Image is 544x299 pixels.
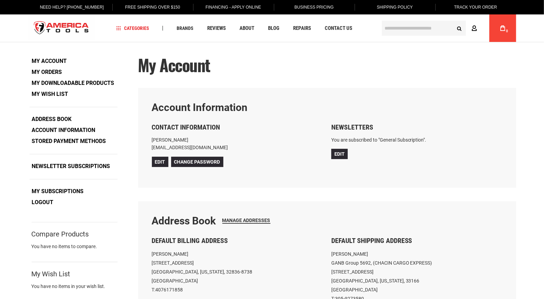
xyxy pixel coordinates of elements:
[265,24,282,33] a: Blog
[204,24,229,33] a: Reviews
[377,5,413,10] span: Shipping Policy
[152,215,216,227] strong: Address Book
[236,24,257,33] a: About
[156,287,183,292] a: 4076171858
[152,123,220,131] span: Contact Information
[152,250,323,294] address: [PERSON_NAME] [STREET_ADDRESS] [GEOGRAPHIC_DATA], [US_STATE], 32836-8738 [GEOGRAPHIC_DATA] T:
[177,26,193,31] span: Brands
[32,231,89,237] strong: Compare Products
[30,114,74,124] a: Address Book
[113,24,152,33] a: Categories
[174,24,197,33] a: Brands
[207,26,226,31] span: Reviews
[32,271,70,277] strong: My Wish List
[28,15,95,41] img: America Tools
[116,26,149,31] span: Categories
[293,26,311,31] span: Repairs
[30,78,117,88] a: My Downloadable Products
[290,24,314,33] a: Repairs
[30,56,69,66] strong: My Account
[331,149,348,159] a: Edit
[496,14,509,42] a: 0
[30,197,56,208] a: Logout
[325,26,352,31] span: Contact Us
[171,157,223,167] a: Change Password
[331,136,502,144] p: You are subscribed to "General Subscription".
[30,125,98,135] a: Account Information
[322,24,355,33] a: Contact Us
[30,67,65,77] a: My Orders
[268,26,279,31] span: Blog
[334,151,345,157] span: Edit
[152,136,323,152] p: [PERSON_NAME] [EMAIL_ADDRESS][DOMAIN_NAME]
[453,22,466,35] button: Search
[28,15,95,41] a: store logo
[506,29,508,33] span: 0
[152,236,228,245] span: Default Billing Address
[152,101,248,113] strong: Account Information
[331,123,373,131] span: Newsletters
[222,218,270,223] span: Manage Addresses
[155,159,165,165] span: Edit
[138,53,211,77] span: My Account
[30,136,109,146] a: Stored Payment Methods
[152,157,168,167] a: Edit
[32,283,118,290] div: You have no items in your wish list.
[30,89,71,99] a: My Wish List
[240,26,254,31] span: About
[32,243,118,257] div: You have no items to compare.
[222,218,270,224] a: Manage Addresses
[331,236,412,245] span: Default Shipping Address
[30,186,86,197] a: My Subscriptions
[30,161,113,171] a: Newsletter Subscriptions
